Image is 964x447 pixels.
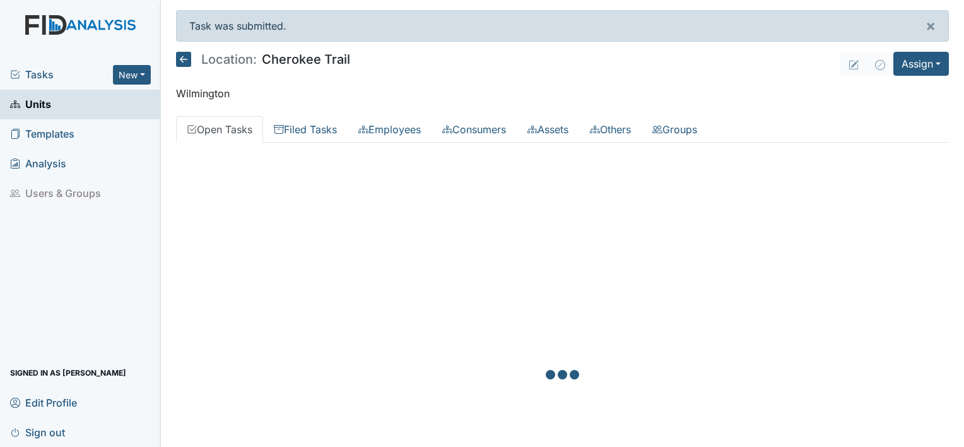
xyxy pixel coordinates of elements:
[893,52,949,76] button: Assign
[579,116,642,143] a: Others
[517,116,579,143] a: Assets
[10,422,65,442] span: Sign out
[432,116,517,143] a: Consumers
[176,52,350,67] h5: Cherokee Trail
[10,67,113,82] a: Tasks
[176,116,263,143] a: Open Tasks
[10,154,66,174] span: Analysis
[10,124,74,144] span: Templates
[642,116,708,143] a: Groups
[926,16,936,35] span: ×
[263,116,348,143] a: Filed Tasks
[176,10,949,42] div: Task was submitted.
[10,95,51,114] span: Units
[113,65,151,85] button: New
[348,116,432,143] a: Employees
[913,11,948,41] button: ×
[10,393,77,412] span: Edit Profile
[176,86,949,101] p: Wilmington
[201,53,257,66] span: Location:
[10,363,126,383] span: Signed in as [PERSON_NAME]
